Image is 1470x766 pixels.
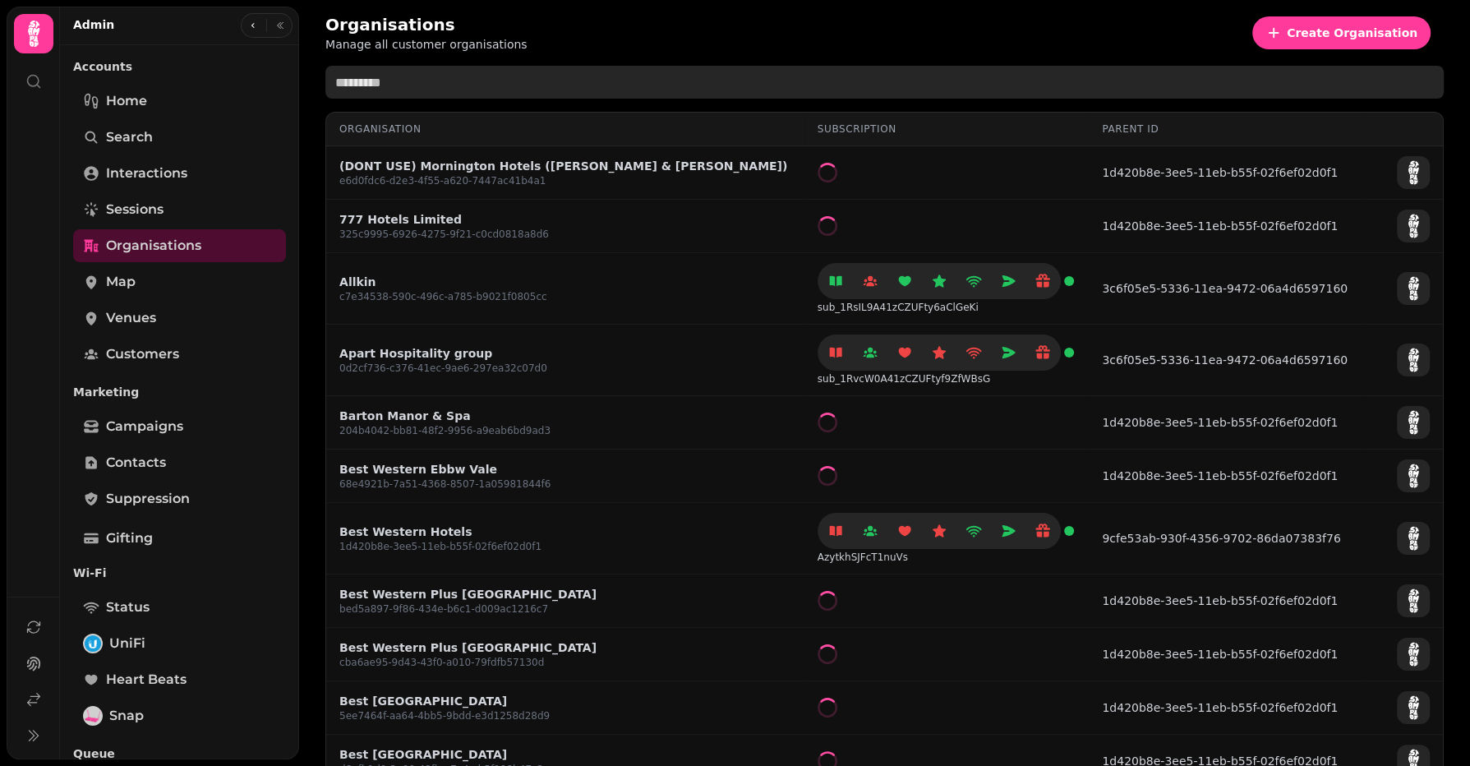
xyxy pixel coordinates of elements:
[339,656,597,669] span: cba6ae95-9d43-43f0-a010-79fdfb57130d
[896,523,913,539] svg: loyalty (inactive)
[1102,414,1338,431] a: 1d420b8e-3ee5-11eb-b55f-02f6ef02d0f1
[818,372,1074,385] p: sub_1RvcW0A41zCZUFtyf9ZfWBsG
[896,273,913,289] svg: Loyalty
[339,174,787,187] span: e6d0fdc6-d2e3-4f55-a620-7447ac41b4a1
[923,515,956,547] a: reviews (inactive)
[73,85,286,118] a: Home
[992,515,1025,547] a: Marketing
[896,344,913,361] svg: loyalty (inactive)
[73,229,286,262] a: Organisations
[1102,593,1338,609] a: 1d420b8e-3ee5-11eb-b55f-02f6ef02d0f1
[339,424,551,437] span: 204b4042-bb81-48f2-9956-a9eab6bd9ad3
[106,308,156,328] span: Venues
[923,336,956,369] a: reviews (inactive)
[339,540,541,553] span: 1d420b8e-3ee5-11eb-b55f-02f6ef02d0f1
[1102,646,1338,662] a: 1d420b8e-3ee5-11eb-b55f-02f6ef02d0f1
[106,489,190,509] span: Suppression
[1026,515,1059,547] a: gift_cards (inactive)
[73,446,286,479] a: Contacts
[1102,468,1338,484] a: 1d420b8e-3ee5-11eb-b55f-02f6ef02d0f1
[106,453,166,473] span: Contacts
[106,164,187,183] span: Interactions
[888,336,921,369] a: loyalty (inactive)
[85,635,101,652] img: UniFi
[73,52,286,81] p: Accounts
[1102,218,1338,234] a: 1d420b8e-3ee5-11eb-b55f-02f6ef02d0f1
[854,515,887,547] a: 1000 Additional Contacts
[965,344,982,361] svg: wifi (inactive)
[339,290,547,303] span: c7e34538-590c-496c-a785-b9021f0805cc
[106,598,150,617] span: Status
[73,302,286,335] a: Venues
[339,693,550,709] a: Best [GEOGRAPHIC_DATA]
[339,639,597,656] a: Best Western Plus [GEOGRAPHIC_DATA]
[106,272,136,292] span: Map
[992,336,1025,369] a: Marketing+
[1026,336,1059,369] a: gift_cards (inactive)
[73,627,286,660] a: UniFiUniFi
[325,13,528,36] h2: Organisations
[818,551,1074,564] p: AzytkhSJFcT1nuVs
[339,746,543,763] a: Best [GEOGRAPHIC_DATA]
[339,524,541,540] a: Best Western Hotels
[339,586,597,602] a: Best Western Plus [GEOGRAPHIC_DATA]
[339,345,547,362] a: Apart Hospitality group
[931,523,947,539] svg: reviews (inactive)
[1000,523,1016,539] svg: Marketing
[339,709,550,722] span: 5ee7464f-aa64-4bb5-9bdd-e3d1258d28d9
[1035,273,1051,289] svg: gift_cards (inactive)
[888,265,921,298] a: Loyalty
[1252,16,1431,49] button: Create Organisation
[106,670,187,690] span: Heart beats
[819,515,852,547] a: bookings (inactive)
[339,478,551,491] span: 68e4921b-7a51-4368-8507-1a05981844f6
[957,515,990,547] a: WiFi data capture
[73,157,286,190] a: Interactions
[339,158,787,174] a: (DONT USE) Mornington Hotels ([PERSON_NAME] & [PERSON_NAME])
[965,523,982,539] svg: WiFi data capture
[73,410,286,443] a: Campaigns
[827,273,844,289] svg: Bookings
[818,301,1074,314] p: sub_1RsIL9A41zCZUFty6aClGeKi
[73,699,286,732] a: SnapSnap
[862,273,878,289] svg: contacts (inactive)
[73,193,286,226] a: Sessions
[1035,344,1051,361] svg: gift_cards (inactive)
[827,523,844,539] svg: bookings (inactive)
[339,274,547,290] a: Allkin
[992,265,1025,298] a: Marketing+
[85,708,101,724] img: Snap
[965,273,982,289] svg: WiFi data capture+
[819,265,852,298] a: Bookings
[339,362,547,375] span: 0d2cf736-c376-41ec-9ae6-297ea32c07d0
[73,16,114,33] h2: Admin
[106,528,153,548] span: Gifting
[1102,122,1350,136] div: Parent Id
[957,336,990,369] a: wifi (inactive)
[1102,280,1348,297] a: 3c6f05e5-5336-11ea-9472-06a4d6597160
[854,336,887,369] a: 1000 Additional Contacts
[73,121,286,154] a: Search
[819,336,852,369] a: bookings (inactive)
[339,408,551,424] a: Barton Manor & Spa
[106,91,147,111] span: Home
[73,591,286,624] a: Status
[106,236,201,256] span: Organisations
[931,344,947,361] svg: reviews (inactive)
[73,522,286,555] a: Gifting
[1026,265,1059,298] a: gift_cards (inactive)
[1035,523,1051,539] svg: gift_cards (inactive)
[1102,699,1338,716] a: 1d420b8e-3ee5-11eb-b55f-02f6ef02d0f1
[109,706,144,726] span: Snap
[1102,530,1340,547] a: 9cfe53ab-930f-4356-9702-86da07383f76
[1102,352,1348,368] a: 3c6f05e5-5336-11ea-9472-06a4d6597160
[73,663,286,696] a: Heart beats
[862,523,878,539] svg: 1000 Additional Contacts
[827,344,844,361] svg: bookings (inactive)
[957,265,990,298] a: WiFi data capture+
[854,265,887,298] a: contacts (inactive)
[339,602,597,616] span: bed5a897-9f86-434e-b6c1-d009ac1216c7
[339,122,791,136] div: Organisation
[1000,344,1016,361] svg: Marketing+
[923,265,956,298] a: Reviews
